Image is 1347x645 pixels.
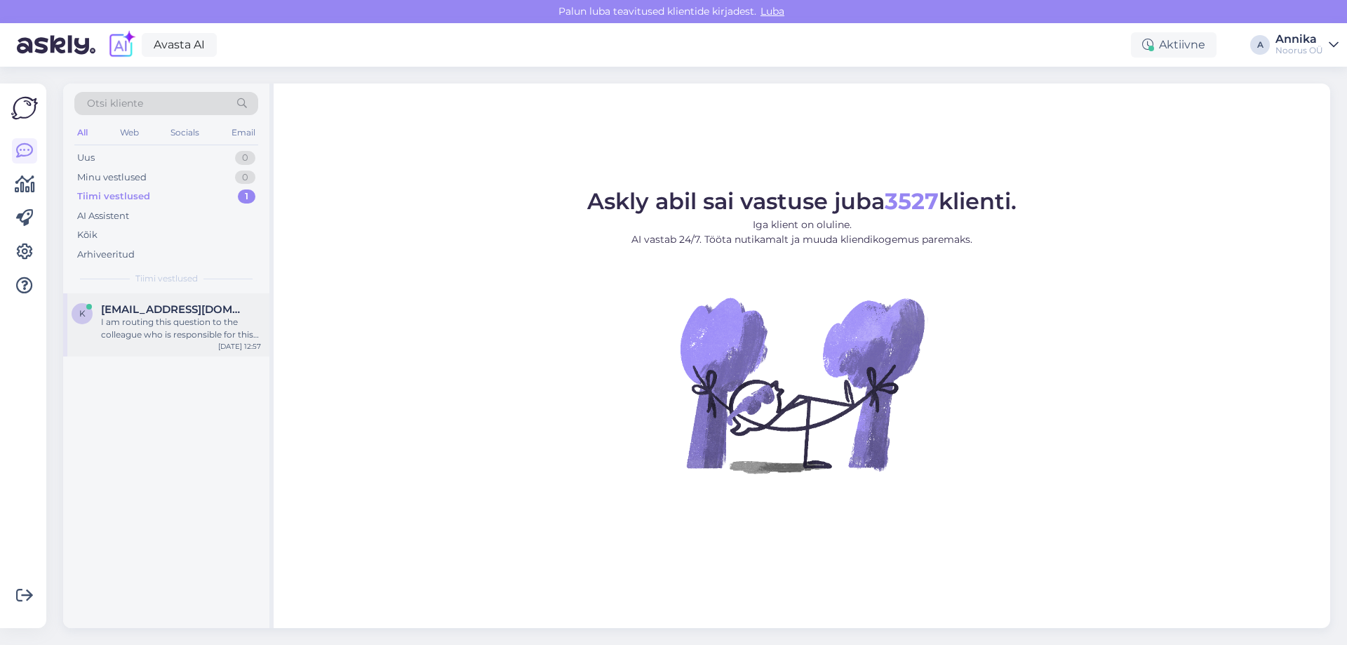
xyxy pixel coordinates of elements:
img: No Chat active [676,258,928,511]
div: Noorus OÜ [1275,45,1323,56]
b: 3527 [885,187,939,215]
div: 1 [238,189,255,204]
div: Minu vestlused [77,171,147,185]
div: Arhiveeritud [77,248,135,262]
div: 0 [235,151,255,165]
div: Aktiivne [1131,32,1217,58]
div: Tiimi vestlused [77,189,150,204]
span: K [79,308,86,319]
img: Askly Logo [11,95,38,121]
p: Iga klient on oluline. AI vastab 24/7. Tööta nutikamalt ja muuda kliendikogemus paremaks. [587,218,1017,247]
div: AI Assistent [77,209,129,223]
span: Tiimi vestlused [135,272,198,285]
div: Annika [1275,34,1323,45]
a: AnnikaNoorus OÜ [1275,34,1339,56]
div: Email [229,124,258,142]
div: Socials [168,124,202,142]
div: A [1250,35,1270,55]
div: Uus [77,151,95,165]
span: Katik5@hot.ee [101,303,247,316]
div: 0 [235,171,255,185]
div: Kõik [77,228,98,242]
img: explore-ai [107,30,136,60]
div: Web [117,124,142,142]
a: Avasta AI [142,33,217,57]
span: Luba [756,5,789,18]
span: Otsi kliente [87,96,143,111]
div: I am routing this question to the colleague who is responsible for this topic. The reply might ta... [101,316,261,341]
div: [DATE] 12:57 [218,341,261,352]
span: Askly abil sai vastuse juba klienti. [587,187,1017,215]
div: All [74,124,91,142]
